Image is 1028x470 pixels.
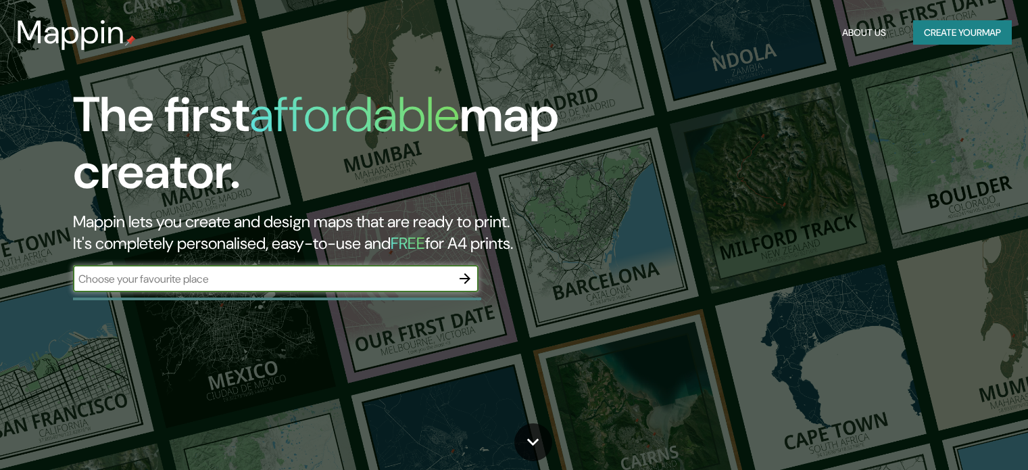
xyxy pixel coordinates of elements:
h2: Mappin lets you create and design maps that are ready to print. It's completely personalised, eas... [73,211,587,254]
img: mappin-pin [125,35,136,46]
input: Choose your favourite place [73,271,451,287]
button: About Us [837,20,891,45]
button: Create yourmap [913,20,1012,45]
h1: affordable [249,83,460,146]
h1: The first map creator. [73,87,587,211]
h5: FREE [391,233,425,254]
h3: Mappin [16,14,125,51]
